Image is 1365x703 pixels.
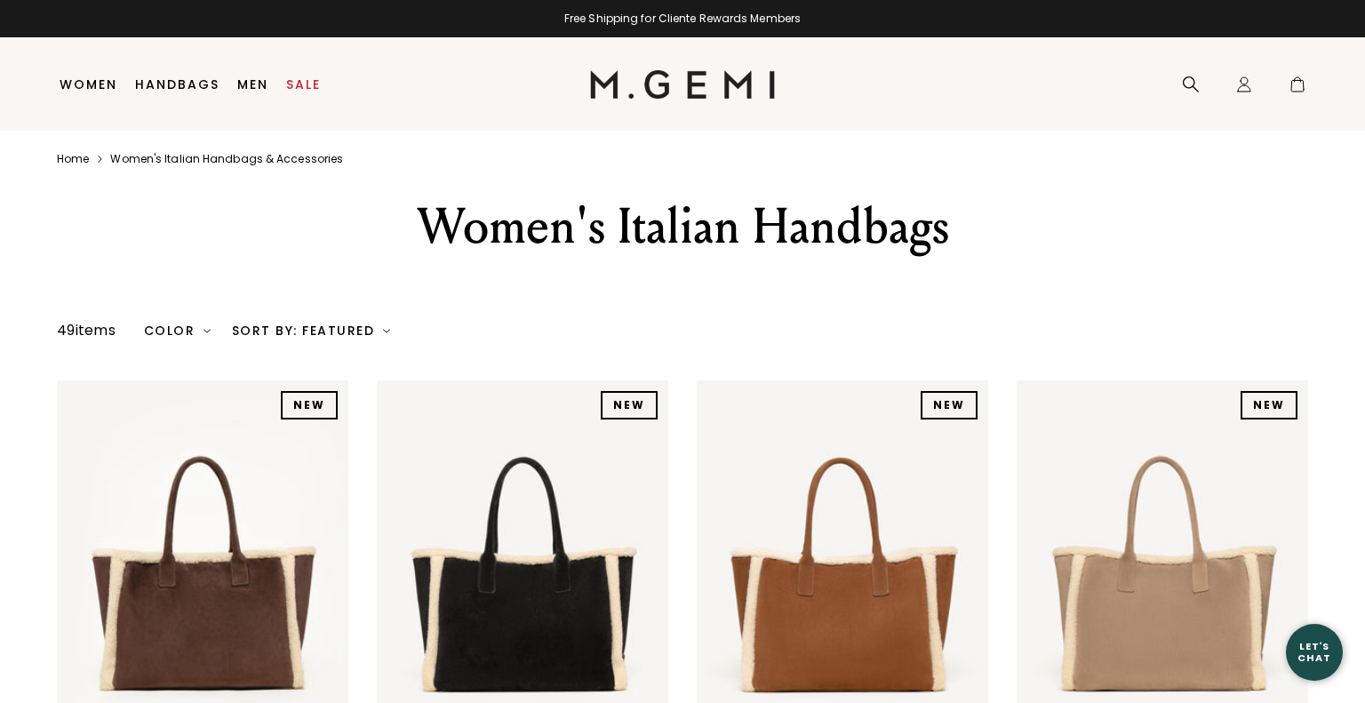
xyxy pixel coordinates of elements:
div: 49 items [57,320,116,341]
div: NEW [601,391,658,419]
div: Let's Chat [1286,641,1343,663]
a: Men [237,77,268,92]
div: Sort By: Featured [232,324,390,338]
div: Color [144,324,211,338]
a: Handbags [135,77,220,92]
img: chevron-down.svg [204,327,211,334]
div: NEW [281,391,338,419]
a: Women [60,77,117,92]
div: NEW [921,391,978,419]
a: Women's italian handbags & accessories [110,152,343,166]
img: chevron-down.svg [383,327,390,334]
a: Home [57,152,89,166]
img: M.Gemi [590,70,776,99]
div: Women's Italian Handbags [374,195,991,259]
div: NEW [1241,391,1297,419]
a: Sale [286,77,321,92]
